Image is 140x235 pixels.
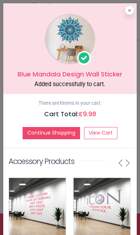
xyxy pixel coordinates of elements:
b: 1 [59,100,62,106]
p: There are items in your cart. [9,100,131,107]
span: 9.98 [83,110,96,118]
img: image_1024 [45,14,95,64]
div: Added successfully to cart. [9,80,131,89]
span: £ [79,110,96,118]
p: Accessory Products [9,156,74,166]
button: Continue Shopping [23,127,80,139]
a: View Cart [84,127,117,139]
h5: Blue Mandala Design Wall Sticker [9,70,131,79]
h5: Cart Total: [9,110,131,119]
